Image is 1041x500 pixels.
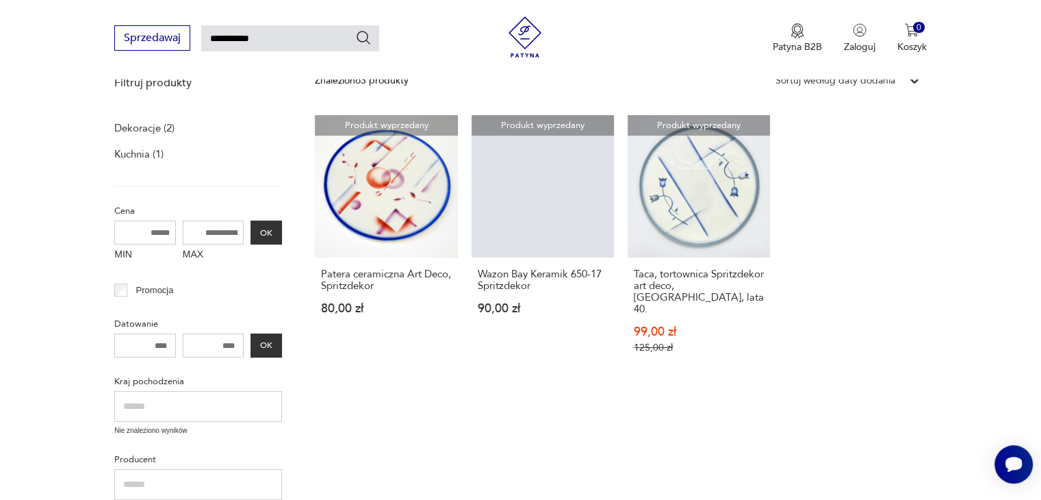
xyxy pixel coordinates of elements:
[897,40,927,53] p: Koszyk
[315,73,409,88] div: Znaleziono 3 produkty
[775,73,895,88] div: Sortuj według daty dodania
[114,34,190,44] a: Sprzedawaj
[250,221,282,245] button: OK
[114,75,282,90] p: Filtruj produkty
[844,40,875,53] p: Zaloguj
[905,23,918,37] img: Ikona koszyka
[773,23,822,53] a: Ikona medaluPatyna B2B
[791,23,804,38] img: Ikona medalu
[504,16,545,58] img: Patyna - sklep z meblami i dekoracjami vintage
[114,425,282,436] p: Nie znaleziono wyników
[114,203,282,218] p: Cena
[628,115,770,380] a: Produkt wyprzedanyTaca, tortownica Spritzdekor art deco, Niemcy, lata 40.Taca, tortownica Spritzd...
[773,23,822,53] button: Patyna B2B
[183,245,244,266] label: MAX
[321,303,451,314] p: 80,00 zł
[478,303,608,314] p: 90,00 zł
[913,22,925,34] div: 0
[114,374,282,389] p: Kraj pochodzenia
[634,268,764,315] h3: Taca, tortownica Spritzdekor art deco, [GEOGRAPHIC_DATA], lata 40.
[114,118,175,138] a: Dekoracje (2)
[472,115,614,380] a: Produkt wyprzedanyWazon Bay Keramik 650-17 SpritzdekorWazon Bay Keramik 650-17 Spritzdekor90,00 zł
[355,29,372,46] button: Szukaj
[897,23,927,53] button: 0Koszyk
[114,145,164,164] a: Kuchnia (1)
[844,23,875,53] button: Zaloguj
[114,316,282,332] p: Datowanie
[250,334,282,358] button: OK
[478,268,608,292] h3: Wazon Bay Keramik 650-17 Spritzdekor
[634,342,764,353] p: 125,00 zł
[853,23,866,37] img: Ikonka użytkownika
[114,245,176,266] label: MIN
[136,283,174,298] p: Promocja
[634,326,764,338] p: 99,00 zł
[114,452,282,467] p: Producent
[315,115,457,380] a: Produkt wyprzedanyPatera ceramiczna Art Deco, SpritzdekorPatera ceramiczna Art Deco, Spritzdekor8...
[114,25,190,51] button: Sprzedawaj
[321,268,451,292] h3: Patera ceramiczna Art Deco, Spritzdekor
[773,40,822,53] p: Patyna B2B
[994,445,1033,484] iframe: Smartsupp widget button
